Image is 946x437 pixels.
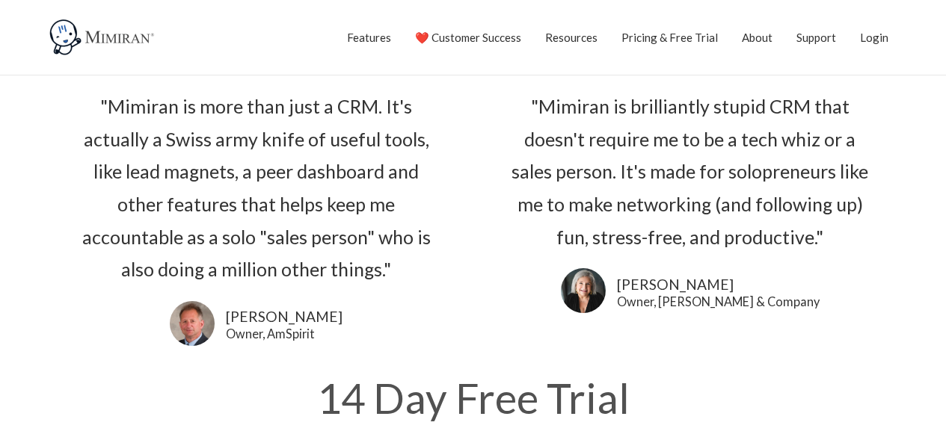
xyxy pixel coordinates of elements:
[796,19,836,56] a: Support
[70,377,877,419] h1: 14 Day Free Trial
[561,268,606,313] img: Lori Karpman uses Mimiran CRM to grow her business
[742,19,773,56] a: About
[347,19,391,56] a: Features
[226,328,343,340] a: Owner, AmSpirit
[617,274,820,296] a: [PERSON_NAME]
[226,306,343,328] a: [PERSON_NAME]
[503,90,877,253] div: "Mimiran is brilliantly stupid CRM that doesn't require me to be a tech whiz or a sales person. I...
[415,19,521,56] a: ❤️ Customer Success
[47,19,159,56] img: Mimiran CRM
[170,301,215,346] img: Frank Agin
[545,19,598,56] a: Resources
[860,19,888,56] a: Login
[617,296,820,308] a: Owner, [PERSON_NAME] & Company
[621,19,718,56] a: Pricing & Free Trial
[70,90,443,286] div: "Mimiran is more than just a CRM. It's actually a Swiss army knife of useful tools, like lead mag...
